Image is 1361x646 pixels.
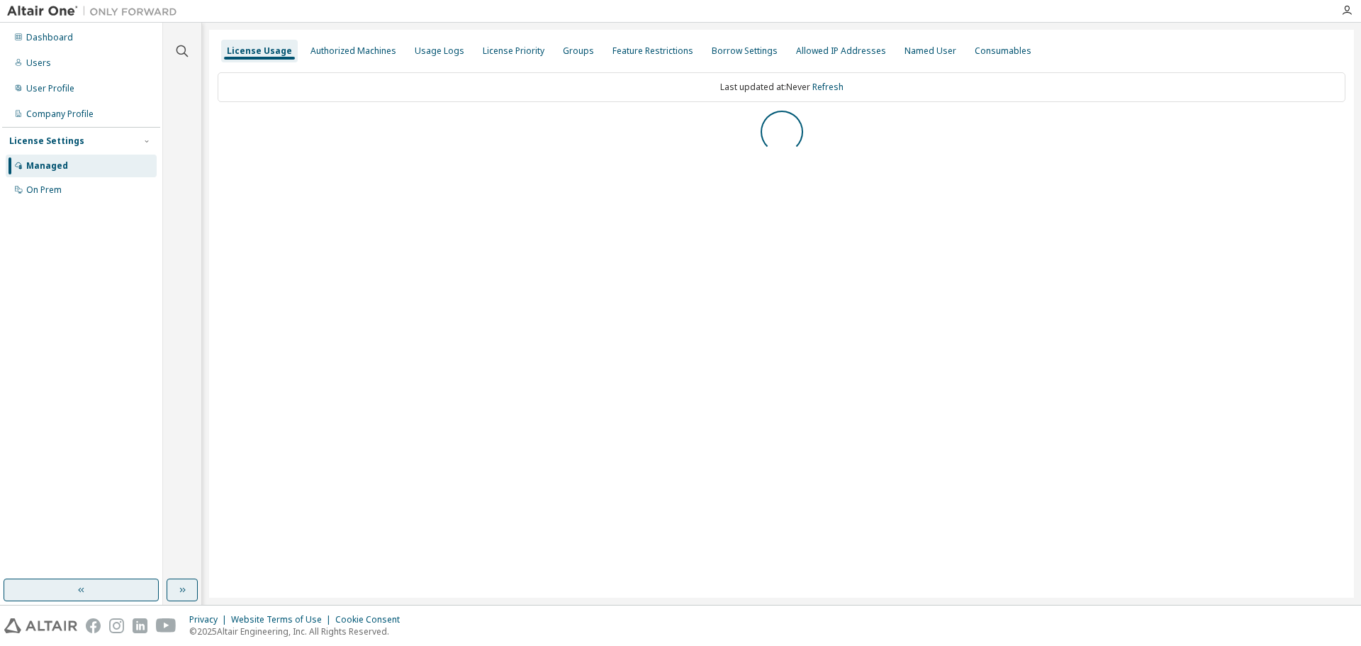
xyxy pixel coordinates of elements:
a: Refresh [812,81,844,93]
p: © 2025 Altair Engineering, Inc. All Rights Reserved. [189,625,408,637]
div: Managed [26,160,68,172]
div: Users [26,57,51,69]
div: Company Profile [26,108,94,120]
div: Last updated at: Never [218,72,1345,102]
div: Groups [563,45,594,57]
div: Usage Logs [415,45,464,57]
div: User Profile [26,83,74,94]
div: Allowed IP Addresses [796,45,886,57]
div: Feature Restrictions [612,45,693,57]
div: Borrow Settings [712,45,778,57]
img: altair_logo.svg [4,618,77,633]
div: Cookie Consent [335,614,408,625]
div: License Settings [9,135,84,147]
div: Privacy [189,614,231,625]
div: Website Terms of Use [231,614,335,625]
div: Dashboard [26,32,73,43]
img: youtube.svg [156,618,177,633]
img: Altair One [7,4,184,18]
img: instagram.svg [109,618,124,633]
div: Authorized Machines [310,45,396,57]
div: Consumables [975,45,1031,57]
div: License Priority [483,45,544,57]
img: linkedin.svg [133,618,147,633]
div: On Prem [26,184,62,196]
div: Named User [904,45,956,57]
img: facebook.svg [86,618,101,633]
div: License Usage [227,45,292,57]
